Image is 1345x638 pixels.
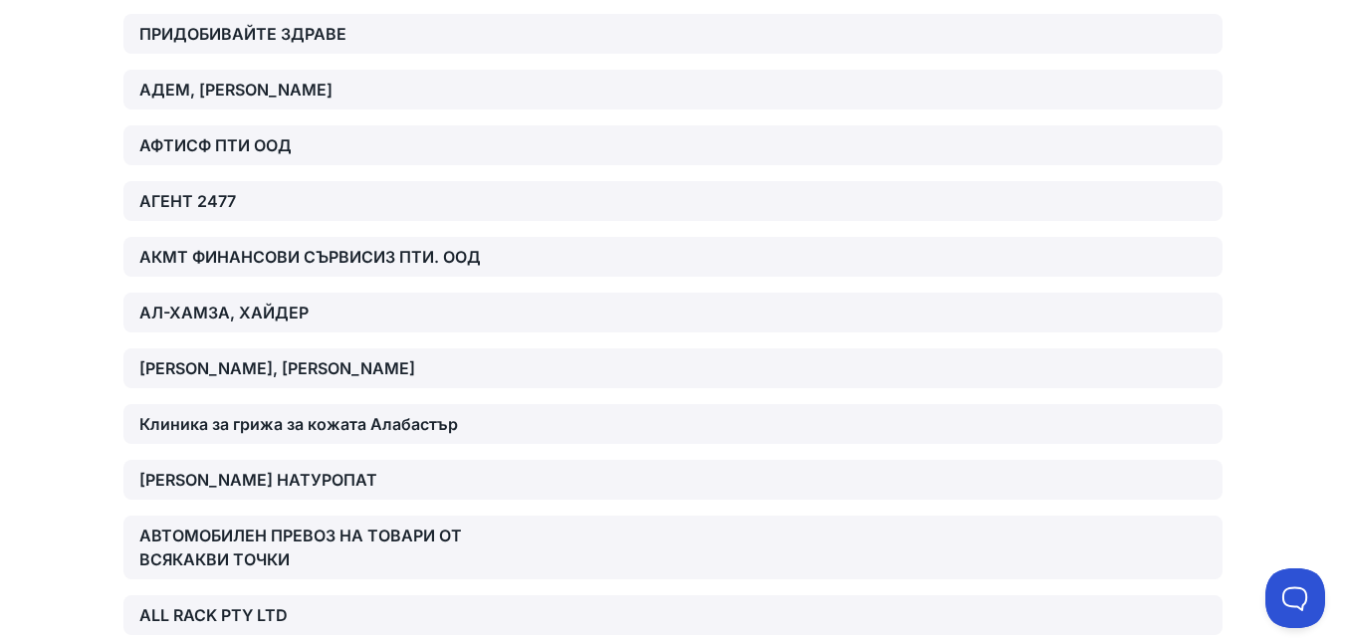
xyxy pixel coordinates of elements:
[123,516,1223,579] a: АВТОМОБИЛЕН ПРЕВОЗ НА ТОВАРИ ОТ ВСЯКАКВИ ТОЧКИ
[123,404,1223,444] a: Клиника за грижа за кожата Алабастър
[139,303,309,322] font: АЛ-ХАМЗА, ХАЙДЕР
[139,526,462,569] font: АВТОМОБИЛЕН ПРЕВОЗ НА ТОВАРИ ОТ ВСЯКАКВИ ТОЧКИ
[139,24,346,44] font: ПРИДОБИВАЙТЕ ЗДРАВЕ
[123,14,1223,54] a: ПРИДОБИВАЙТЕ ЗДРАВЕ
[123,348,1223,388] a: [PERSON_NAME], [PERSON_NAME]
[139,605,288,625] font: ALL RACK PTY LTD
[139,470,377,490] font: [PERSON_NAME] НАТУРОПАТ
[139,358,415,378] font: [PERSON_NAME], [PERSON_NAME]
[139,191,236,211] font: АГЕНТ 2477
[123,460,1223,500] a: [PERSON_NAME] НАТУРОПАТ
[123,237,1223,277] a: АКМТ ФИНАНСОВИ СЪРВИСИЗ ПТИ. ООД
[123,70,1223,109] a: АДЕМ, [PERSON_NAME]
[123,293,1223,332] a: АЛ-ХАМЗА, ХАЙДЕР
[139,80,333,100] font: АДЕМ, [PERSON_NAME]
[1265,568,1325,628] iframe: Toggle Customer Support
[139,414,458,434] font: Клиника за грижа за кожата Алабастър
[123,125,1223,165] a: АФТИСФ ПТИ ООД
[139,135,292,155] font: АФТИСФ ПТИ ООД
[123,181,1223,221] a: АГЕНТ 2477
[139,247,481,267] font: АКМТ ФИНАНСОВИ СЪРВИСИЗ ПТИ. ООД
[123,595,1223,635] a: ALL RACK PTY LTD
